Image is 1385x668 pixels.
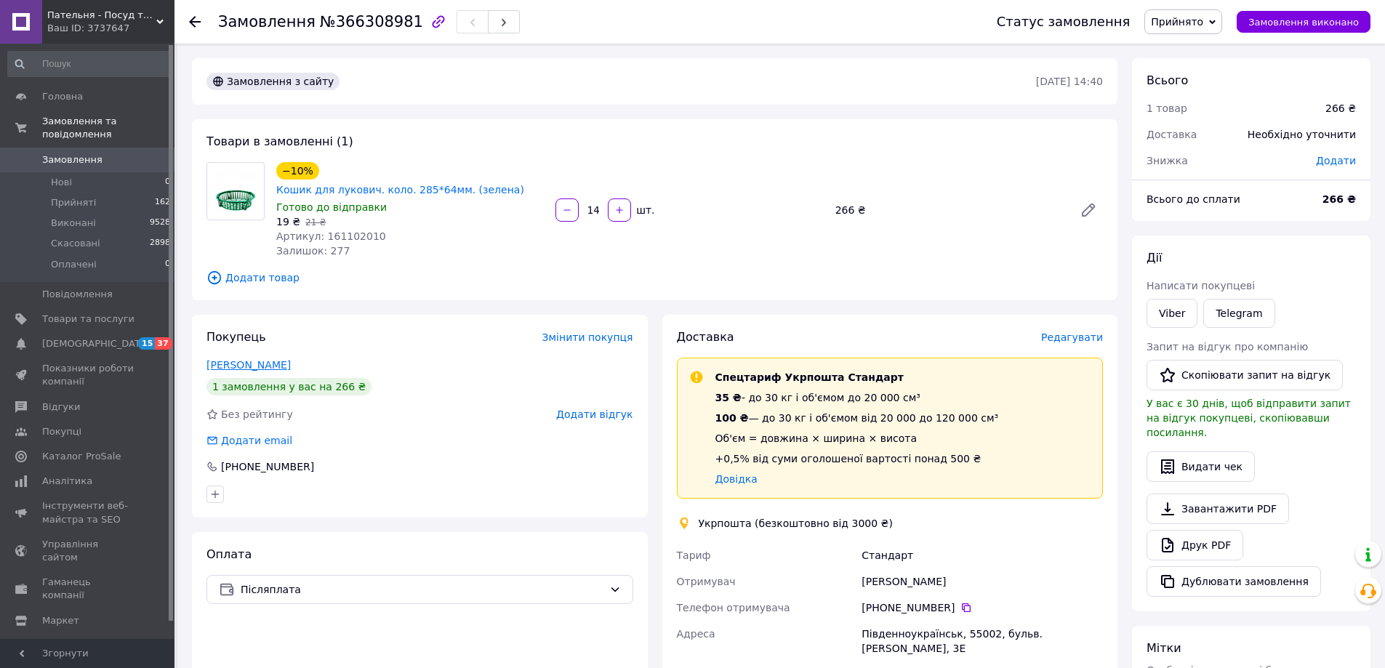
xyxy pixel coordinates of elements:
[677,550,711,561] span: Тариф
[1325,101,1356,116] div: 266 ₴
[206,270,1103,286] span: Додати товар
[1041,331,1103,343] span: Редагувати
[205,433,294,448] div: Додати email
[715,411,999,425] div: — до 30 кг і об'ємом від 20 000 до 120 000 см³
[189,15,201,29] div: Повернутися назад
[677,330,734,344] span: Доставка
[276,230,386,242] span: Артикул: 161102010
[1237,11,1370,33] button: Замовлення виконано
[1147,299,1197,328] a: Viber
[1147,530,1243,560] a: Друк PDF
[42,401,80,414] span: Відгуки
[51,196,96,209] span: Прийняті
[1147,566,1321,597] button: Дублювати замовлення
[276,245,350,257] span: Залишок: 277
[1316,155,1356,166] span: Додати
[862,600,1103,615] div: [PHONE_NUMBER]
[542,331,633,343] span: Змінити покупця
[1147,251,1162,265] span: Дії
[320,13,423,31] span: №366308981
[1248,17,1359,28] span: Замовлення виконано
[1147,280,1255,291] span: Написати покупцеві
[1203,299,1274,328] a: Telegram
[138,337,155,350] span: 15
[206,134,353,148] span: Товари в замовленні (1)
[7,51,172,77] input: Пошук
[42,337,150,350] span: [DEMOGRAPHIC_DATA]
[859,621,1106,661] div: Південноукраїнськ, 55002, бульв. [PERSON_NAME], 3Е
[150,217,170,230] span: 9528
[150,237,170,250] span: 2898
[42,90,83,103] span: Головна
[165,258,170,271] span: 0
[165,176,170,189] span: 0
[51,258,97,271] span: Оплачені
[677,576,736,587] span: Отримувач
[42,475,92,488] span: Аналітика
[1147,360,1343,390] button: Скопіювати запит на відгук
[276,162,319,180] div: −10%
[276,201,387,213] span: Готово до відправки
[1147,102,1187,114] span: 1 товар
[220,433,294,448] div: Додати email
[715,473,758,485] a: Довідка
[155,196,170,209] span: 162
[42,362,135,388] span: Показники роботи компанії
[1074,196,1103,225] a: Редагувати
[42,614,79,627] span: Маркет
[207,170,264,213] img: Кошик для лукович. коло. 285*64мм. (зелена)
[42,313,135,326] span: Товари та послуги
[51,176,72,189] span: Нові
[859,568,1106,595] div: [PERSON_NAME]
[206,73,340,90] div: Замовлення з сайту
[677,628,715,640] span: Адреса
[1147,451,1255,482] button: Видати чек
[218,13,316,31] span: Замовлення
[155,337,172,350] span: 37
[695,516,896,531] div: Укрпошта (безкоштовно від 3000 ₴)
[42,499,135,526] span: Інструменти веб-майстра та SEO
[206,359,291,371] a: [PERSON_NAME]
[859,542,1106,568] div: Стандарт
[42,538,135,564] span: Управління сайтом
[221,409,293,420] span: Без рейтингу
[715,390,999,405] div: - до 30 кг і об'ємом до 20 000 см³
[47,22,174,35] div: Ваш ID: 3737647
[715,392,742,403] span: 35 ₴
[42,450,121,463] span: Каталог ProSale
[276,216,300,228] span: 19 ₴
[715,451,999,466] div: +0,5% від суми оголошеної вартості понад 500 ₴
[206,330,266,344] span: Покупець
[1322,193,1356,205] b: 266 ₴
[1147,155,1188,166] span: Знижка
[47,9,156,22] span: Пательня - Посуд та все для дому
[42,153,103,166] span: Замовлення
[677,602,790,613] span: Телефон отримувача
[715,412,749,424] span: 100 ₴
[1147,341,1308,353] span: Запит на відгук про компанію
[715,431,999,446] div: Об'єм = довжина × ширина × висота
[715,371,904,383] span: Спецтариф Укрпошта Стандарт
[1239,118,1365,150] div: Необхідно уточнити
[276,184,524,196] a: Кошик для лукович. коло. 285*64мм. (зелена)
[42,288,113,301] span: Повідомлення
[997,15,1131,29] div: Статус замовлення
[51,217,96,230] span: Виконані
[42,425,81,438] span: Покупці
[1147,641,1181,655] span: Мітки
[220,459,316,474] div: [PHONE_NUMBER]
[1147,193,1240,205] span: Всього до сплати
[633,203,656,217] div: шт.
[830,200,1068,220] div: 266 ₴
[1147,73,1188,87] span: Всього
[42,576,135,602] span: Гаманець компанії
[42,115,174,141] span: Замовлення та повідомлення
[1147,129,1197,140] span: Доставка
[1147,494,1289,524] a: Завантажити PDF
[556,409,633,420] span: Додати відгук
[1036,76,1103,87] time: [DATE] 14:40
[241,582,603,597] span: Післяплата
[1147,398,1351,438] span: У вас є 30 днів, щоб відправити запит на відгук покупцеві, скопіювавши посилання.
[206,547,252,561] span: Оплата
[305,217,326,228] span: 21 ₴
